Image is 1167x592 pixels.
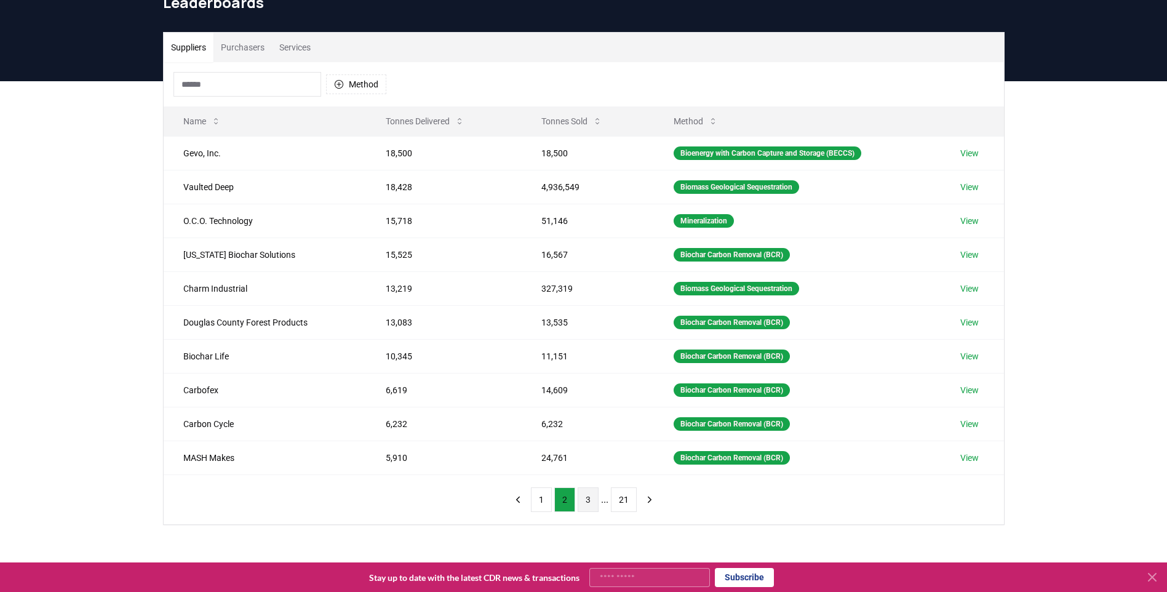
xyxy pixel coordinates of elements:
div: Biomass Geological Sequestration [674,282,799,295]
div: Biochar Carbon Removal (BCR) [674,451,790,465]
button: 21 [611,487,637,512]
td: 51,146 [522,204,654,238]
a: View [960,282,979,295]
div: Biochar Carbon Removal (BCR) [674,316,790,329]
button: Purchasers [213,33,272,62]
div: Biochar Carbon Removal (BCR) [674,383,790,397]
a: View [960,350,979,362]
td: 10,345 [366,339,522,373]
button: next page [639,487,660,512]
button: Tonnes Sold [532,109,612,134]
button: 2 [554,487,575,512]
td: 13,535 [522,305,654,339]
td: Douglas County Forest Products [164,305,367,339]
td: 18,500 [366,136,522,170]
button: Name [173,109,231,134]
a: View [960,452,979,464]
td: Biochar Life [164,339,367,373]
td: Vaulted Deep [164,170,367,204]
li: ... [601,492,608,507]
div: Mineralization [674,214,734,228]
td: O.C.O. Technology [164,204,367,238]
td: 18,500 [522,136,654,170]
td: 15,718 [366,204,522,238]
a: View [960,215,979,227]
td: Carbon Cycle [164,407,367,441]
td: 6,619 [366,373,522,407]
div: Biomass Geological Sequestration [674,180,799,194]
button: Method [664,109,728,134]
button: 3 [578,487,599,512]
td: [US_STATE] Biochar Solutions [164,238,367,271]
td: 18,428 [366,170,522,204]
td: 15,525 [366,238,522,271]
a: View [960,316,979,329]
a: View [960,147,979,159]
a: View [960,418,979,430]
td: 6,232 [522,407,654,441]
td: 13,083 [366,305,522,339]
td: 14,609 [522,373,654,407]
div: Biochar Carbon Removal (BCR) [674,417,790,431]
button: Tonnes Delivered [376,109,474,134]
td: Gevo, Inc. [164,136,367,170]
button: Services [272,33,318,62]
td: Carbofex [164,373,367,407]
button: 1 [531,487,552,512]
a: View [960,384,979,396]
a: View [960,249,979,261]
td: 327,319 [522,271,654,305]
a: View [960,181,979,193]
td: 5,910 [366,441,522,474]
div: Biochar Carbon Removal (BCR) [674,350,790,363]
td: 6,232 [366,407,522,441]
button: Method [326,74,386,94]
td: 16,567 [522,238,654,271]
td: 24,761 [522,441,654,474]
td: 13,219 [366,271,522,305]
td: MASH Makes [164,441,367,474]
div: Biochar Carbon Removal (BCR) [674,248,790,262]
td: 4,936,549 [522,170,654,204]
td: 11,151 [522,339,654,373]
td: Charm Industrial [164,271,367,305]
button: previous page [508,487,528,512]
button: Suppliers [164,33,213,62]
div: Bioenergy with Carbon Capture and Storage (BECCS) [674,146,861,160]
